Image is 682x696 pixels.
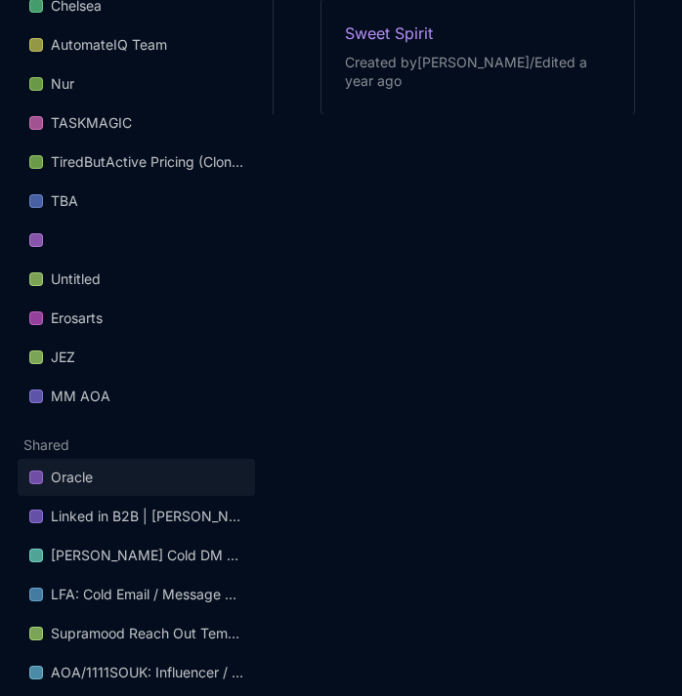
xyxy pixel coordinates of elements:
div: Untitled [18,261,255,299]
div: Supramood Reach Out Template [18,615,255,653]
div: TBA [51,189,78,213]
a: TiredButActive Pricing (Clone) [18,143,255,181]
div: Erosarts [51,307,103,330]
div: AOA/1111SOUK: Influencer / Affiliate [18,654,255,692]
div: Created by [PERSON_NAME] / Edited a year ago [345,53,599,91]
div: Nur [51,72,74,96]
div: Nur [18,65,255,103]
div: Linked in B2B | [PERSON_NAME] & [PERSON_NAME] [18,498,255,536]
div: Oracle [51,466,93,489]
div: JEZ [51,346,75,369]
button: Shared [23,436,69,453]
div: [PERSON_NAME] Cold DM Templates [18,537,255,575]
div: Supramood Reach Out Template [51,622,243,645]
a: Untitled [18,261,255,298]
a: Supramood Reach Out Template [18,615,255,652]
div: LFA: Cold Email / Message Flow for Sales Team [18,576,255,614]
div: LFA: Cold Email / Message Flow for Sales Team [51,583,243,606]
a: TBA [18,183,255,220]
div: JEZ [18,339,255,377]
div: TASKMAGIC [51,111,132,135]
a: AutomateIQ Team [18,26,255,63]
a: Linked in B2B | [PERSON_NAME] & [PERSON_NAME] [18,498,255,535]
a: LFA: Cold Email / Message Flow for Sales Team [18,576,255,613]
div: Untitled [51,267,101,291]
a: Oracle [18,459,255,496]
div: MM AOA [18,378,255,416]
div: TBA [18,183,255,221]
div: TiredButActive Pricing (Clone) [51,150,243,174]
a: JEZ [18,339,255,376]
a: TASKMAGIC [18,104,255,142]
div: TiredButActive Pricing (Clone) [18,143,255,182]
div: Erosarts [18,300,255,338]
div: [PERSON_NAME] Cold DM Templates [51,544,243,567]
div: AutomateIQ Team [18,26,255,64]
a: [PERSON_NAME] Cold DM Templates [18,537,255,574]
a: Erosarts [18,300,255,337]
div: Linked in B2B | [PERSON_NAME] & [PERSON_NAME] [51,505,243,528]
div: MM AOA [51,385,110,408]
a: MM AOA [18,378,255,415]
a: Nur [18,65,255,102]
a: AOA/1111SOUK: Influencer / Affiliate [18,654,255,691]
div: Sweet Spirit [345,22,599,44]
div: TASKMAGIC [18,104,255,143]
div: AOA/1111SOUK: Influencer / Affiliate [51,661,243,684]
div: Oracle [18,459,255,497]
div: AutomateIQ Team [51,33,167,57]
